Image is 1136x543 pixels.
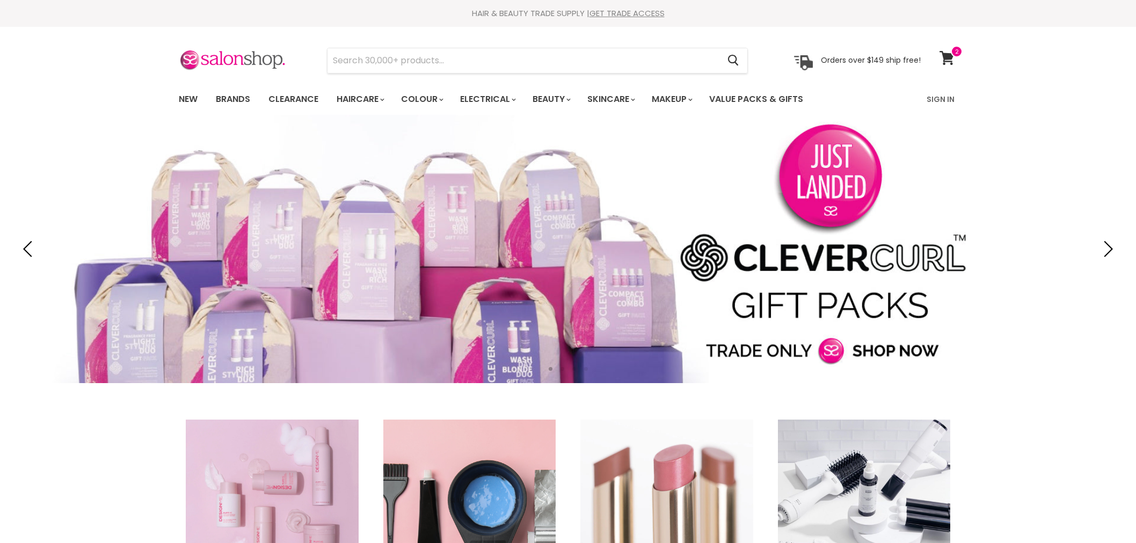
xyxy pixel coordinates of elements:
[393,88,450,111] a: Colour
[719,48,747,73] button: Search
[452,88,522,111] a: Electrical
[589,8,665,19] a: GET TRADE ACCESS
[584,367,588,371] li: Page dot 4
[327,48,719,73] input: Search
[171,88,206,111] a: New
[579,88,642,111] a: Skincare
[165,8,971,19] div: HAIR & BEAUTY TRADE SUPPLY |
[560,367,564,371] li: Page dot 2
[1096,238,1117,260] button: Next
[208,88,258,111] a: Brands
[644,88,699,111] a: Makeup
[920,88,961,111] a: Sign In
[19,238,40,260] button: Previous
[572,367,576,371] li: Page dot 3
[327,48,748,74] form: Product
[525,88,577,111] a: Beauty
[1082,493,1125,532] iframe: Gorgias live chat messenger
[165,84,971,115] nav: Main
[701,88,811,111] a: Value Packs & Gifts
[821,55,921,65] p: Orders over $149 ship free!
[329,88,391,111] a: Haircare
[549,367,552,371] li: Page dot 1
[260,88,326,111] a: Clearance
[171,84,866,115] ul: Main menu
